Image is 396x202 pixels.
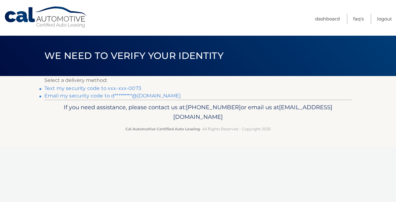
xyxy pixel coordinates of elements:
[44,76,352,85] p: Select a delivery method:
[186,104,241,111] span: [PHONE_NUMBER]
[125,127,200,131] strong: Cal Automotive Certified Auto Leasing
[377,14,392,24] a: Logout
[44,93,181,99] a: Email my security code to d*********@[DOMAIN_NAME]
[44,50,223,61] span: We need to verify your identity
[315,14,340,24] a: Dashboard
[44,85,141,91] a: Text my security code to xxx-xxx-0073
[48,126,348,132] p: - All Rights Reserved - Copyright 2025
[48,102,348,122] p: If you need assistance, please contact us at: or email us at
[4,6,88,28] a: Cal Automotive
[353,14,364,24] a: FAQ's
